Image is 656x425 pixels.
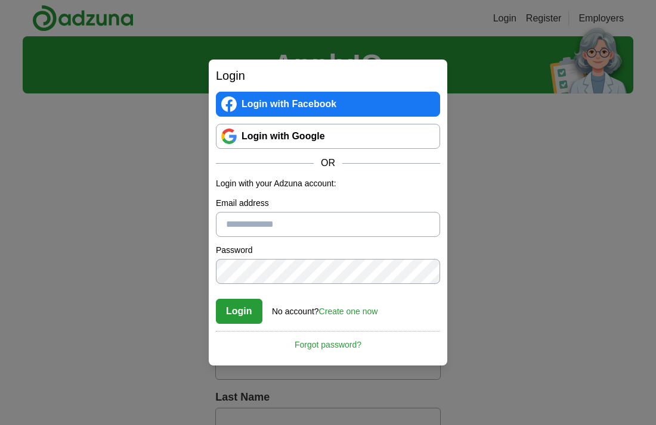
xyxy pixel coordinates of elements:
[272,298,377,318] div: No account?
[216,299,262,324] button: Login
[216,124,440,149] a: Login with Google
[216,92,440,117] a: Login with Facebook
[314,156,342,170] span: OR
[319,307,378,316] a: Create one now
[216,244,440,257] label: Password
[216,177,440,190] p: Login with your Adzuna account:
[216,197,440,210] label: Email address
[216,67,440,85] h2: Login
[216,331,440,351] a: Forgot password?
